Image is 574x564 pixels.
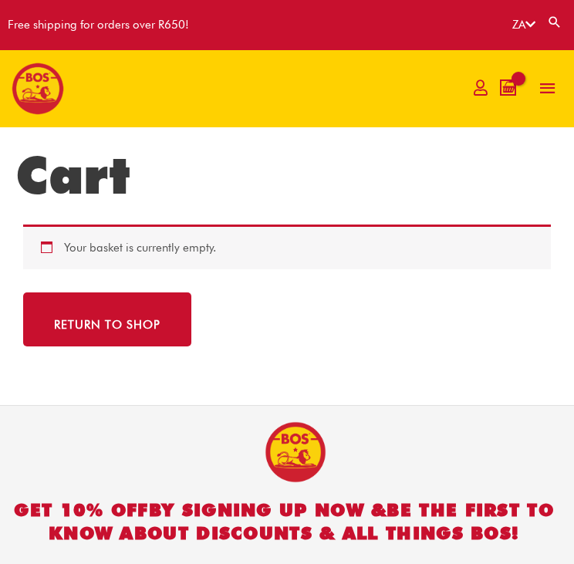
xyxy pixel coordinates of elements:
a: View Shopping Cart, empty [500,79,516,96]
h1: Cart [15,144,559,206]
img: BOS Ice Tea [265,421,326,483]
div: Free shipping for orders over R650! [8,8,189,42]
a: Return to shop [23,292,191,346]
a: ZA [512,18,535,32]
span: BY SIGNING UP NOW & [149,499,387,520]
div: Your basket is currently empty. [23,225,551,269]
a: Search button [547,15,562,29]
h2: GET 10% OFF be the first to know about discounts & all things BOS! [8,498,560,545]
img: BOS logo finals-200px [12,62,64,115]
